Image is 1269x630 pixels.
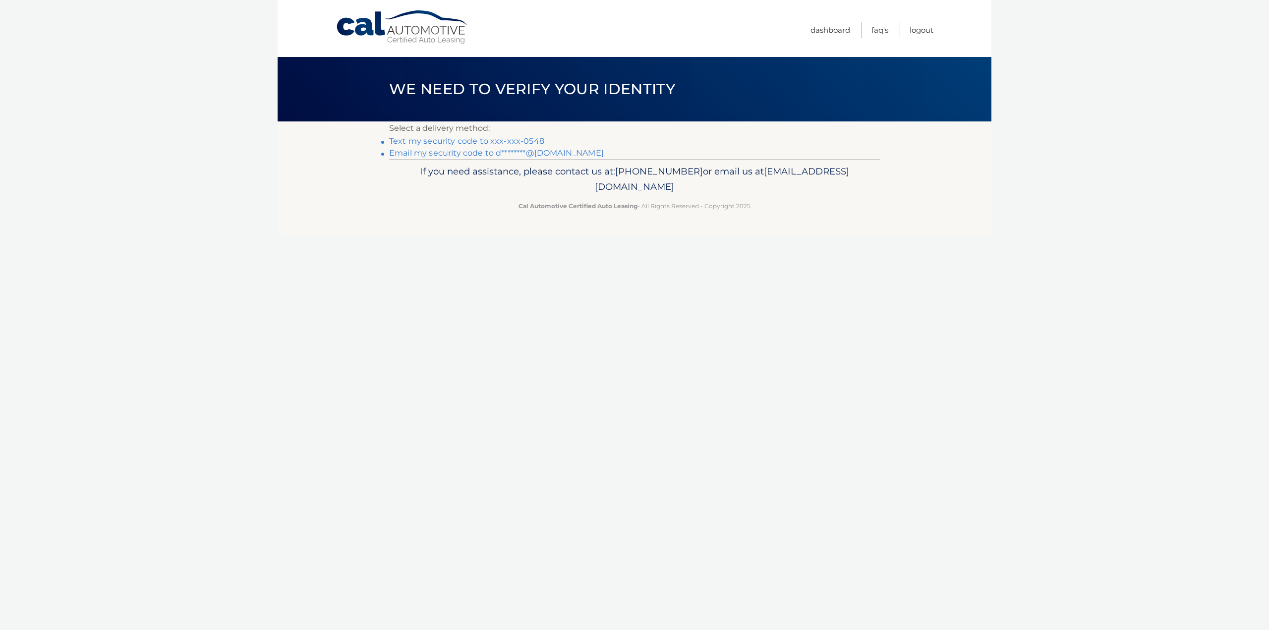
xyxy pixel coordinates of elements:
[389,136,544,146] a: Text my security code to xxx-xxx-0548
[389,148,604,158] a: Email my security code to d********@[DOMAIN_NAME]
[396,164,873,195] p: If you need assistance, please contact us at: or email us at
[389,121,880,135] p: Select a delivery method:
[519,202,637,210] strong: Cal Automotive Certified Auto Leasing
[871,22,888,38] a: FAQ's
[336,10,469,45] a: Cal Automotive
[389,80,675,98] span: We need to verify your identity
[396,201,873,211] p: - All Rights Reserved - Copyright 2025
[810,22,850,38] a: Dashboard
[615,166,703,177] span: [PHONE_NUMBER]
[910,22,933,38] a: Logout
